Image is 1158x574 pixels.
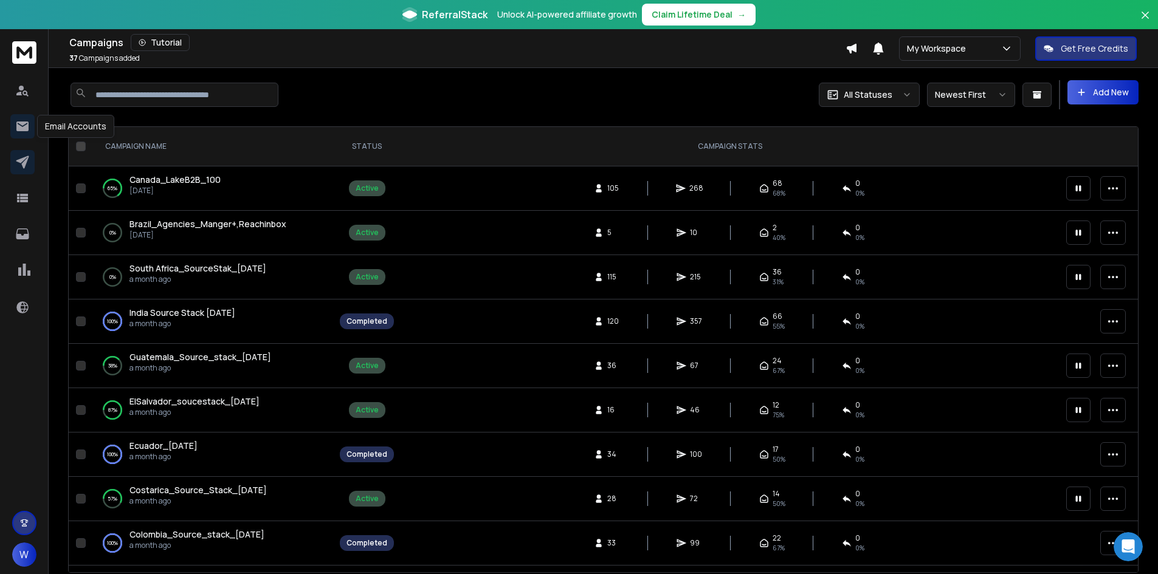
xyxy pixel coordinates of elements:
a: Canada_LakeB2B_100 [129,174,221,186]
span: 22 [773,533,781,543]
span: 0 [855,179,860,188]
span: Colombia_Source_stack_[DATE] [129,528,264,540]
span: 28 [607,494,619,504]
span: 50 % [773,454,785,464]
th: CAMPAIGN STATS [401,127,1059,166]
p: 100 % [107,537,118,549]
p: [DATE] [129,186,221,196]
span: 36 [773,267,782,277]
i: Formula: [29,128,66,138]
span: 17 [773,445,779,454]
button: Gif picker [58,398,67,408]
span: 16 [607,405,619,415]
iframe: Intercom live chat [1114,532,1143,561]
button: W [12,542,36,567]
button: Add New [1067,80,1139,104]
a: Brazil_Agencies_Manger+,Reachinbox [129,218,286,230]
div: Active [356,405,379,415]
p: a month ago [129,363,271,373]
th: STATUS [333,127,401,166]
button: Start recording [77,398,87,408]
p: Get Free Credits [1061,43,1128,55]
div: Active [356,494,379,504]
p: 57 % [108,493,117,505]
span: 99 [690,538,702,548]
a: India Source Stack [DATE] [129,307,235,319]
span: 46 [690,405,702,415]
th: CAMPAIGN NAME [91,127,333,166]
code: Total unique replies ÷ Total leads in Step 1 within the selected time frame [29,128,181,160]
button: go back [8,5,31,28]
span: 37 [69,53,78,63]
p: a month ago [129,496,267,506]
div: Lakshita says… [10,336,233,375]
button: Get Free Credits [1035,36,1137,61]
span: 0 % [855,499,864,508]
div: Active [356,361,379,371]
p: a month ago [129,541,264,550]
span: Ecuador_[DATE] [129,440,198,451]
span: 0 % [855,366,864,375]
span: 0 % [855,543,864,553]
p: 100 % [107,315,118,327]
p: 87 % [108,404,117,416]
p: 0 % [109,227,116,239]
span: 268 [689,183,703,193]
span: 24 [773,356,782,366]
span: 0 [855,400,860,410]
p: 65 % [108,182,117,194]
div: Since all of these metrics depend on Step 1 emails, if no emails were sent from Step 1 in that da... [19,168,190,215]
div: Regarding your warm up emails, we are still checking this [10,336,199,374]
p: [DATE] [129,230,286,240]
span: 67 % [773,543,785,553]
span: 0 [855,223,860,233]
span: → [737,9,746,21]
a: Guatemala_Source_stack_[DATE] [129,351,271,363]
span: 5 [607,228,619,237]
td: 100%Colombia_Source_stack_[DATE]a month ago [91,521,333,565]
span: 0 % [855,277,864,287]
span: 100 [690,449,702,459]
span: Canada_LakeB2B_100 [129,174,221,185]
p: Campaigns added [69,53,140,63]
span: 0 % [855,188,864,198]
p: My Workspace [907,43,971,55]
span: 0 [855,533,860,543]
span: 0 % [855,321,864,331]
button: Home [190,5,213,28]
span: 0 [855,356,860,366]
div: Campaigns [69,34,846,51]
span: 215 [690,272,702,282]
div: Email Accounts [37,115,114,138]
td: 0%South Africa_SourceStak_[DATE]a month ago [91,255,333,299]
button: Close banner [1137,7,1153,36]
span: 0 % [855,454,864,464]
p: All Statuses [844,89,892,101]
span: ElSalvador_soucestack_[DATE] [129,395,260,407]
span: 0 [855,312,860,321]
div: Active [356,272,379,282]
td: 38%Guatemala_Source_stack_[DATE]a month ago [91,344,333,388]
td: 100%Ecuador_[DATE]a month ago [91,432,333,477]
div: Completed [346,538,387,548]
span: South Africa_SourceStak_[DATE] [129,262,266,274]
div: To see data, try expanding the timeline or selecting a range when Step 1 emails were actively sent. [19,222,190,258]
span: 120 [607,316,619,326]
span: Campaign Analytics in ReachInbox gives you deep insights into… [32,294,149,329]
span: 67 [690,361,702,371]
a: Colombia_Source_stack_[DATE] [129,528,264,541]
span: 10 [690,228,702,237]
li: – Percentage of people who clicked a link within your email. . [29,34,190,91]
p: a month ago [129,319,235,329]
span: 0 % [855,410,864,420]
span: 115 [607,272,619,282]
div: Complete Guide to Campaign Analytics in ReachInbox [32,267,177,293]
span: Costarica_Source_Stack_[DATE] [129,484,267,496]
p: a month ago [129,275,266,284]
div: Close [213,5,235,27]
span: 68 % [773,188,785,198]
b: Reply Rate [29,95,81,104]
